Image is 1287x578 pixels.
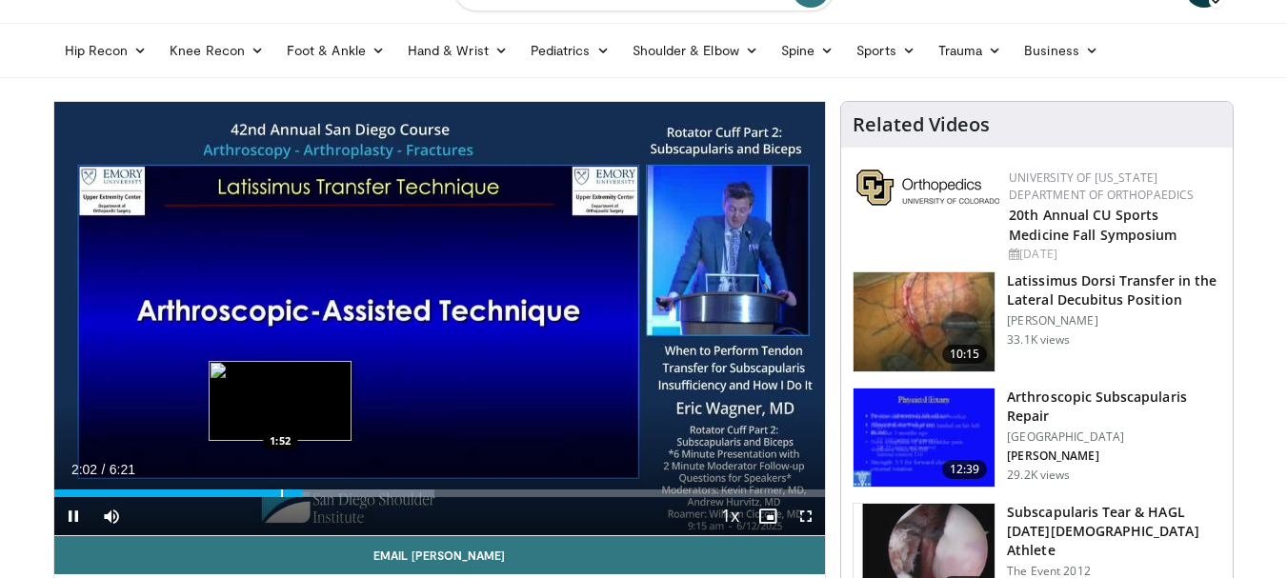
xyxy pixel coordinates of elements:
img: 355603a8-37da-49b6-856f-e00d7e9307d3.png.150x105_q85_autocrop_double_scale_upscale_version-0.2.png [856,169,999,206]
span: / [102,462,106,477]
div: Progress Bar [54,489,826,497]
a: Hand & Wrist [396,31,519,70]
a: Knee Recon [158,31,275,70]
a: Spine [770,31,845,70]
a: Shoulder & Elbow [621,31,770,70]
h3: Subscapularis Tear & HAGL [DATE][DEMOGRAPHIC_DATA] Athlete [1007,503,1221,560]
a: Trauma [927,31,1014,70]
button: Pause [54,497,92,535]
a: Foot & Ankle [275,31,396,70]
h3: Latissimus Dorsi Transfer in the Lateral Decubitus Position [1007,271,1221,309]
a: Sports [845,31,927,70]
h4: Related Videos [853,113,990,136]
span: 10:15 [942,345,988,364]
div: [DATE] [1009,246,1217,263]
button: Fullscreen [787,497,825,535]
a: Hip Recon [53,31,159,70]
a: Business [1013,31,1110,70]
a: 20th Annual CU Sports Medicine Fall Symposium [1009,206,1176,244]
a: Pediatrics [519,31,621,70]
img: image.jpeg [209,361,352,441]
img: 38501_0000_3.png.150x105_q85_crop-smart_upscale.jpg [854,272,995,371]
button: Enable picture-in-picture mode [749,497,787,535]
a: Email [PERSON_NAME] [54,536,826,574]
img: 38496_0000_3.png.150x105_q85_crop-smart_upscale.jpg [854,389,995,488]
p: [PERSON_NAME] [1007,448,1221,464]
h3: Arthroscopic Subscapularis Repair [1007,388,1221,426]
p: [GEOGRAPHIC_DATA] [1007,429,1221,445]
span: 2:02 [71,462,97,477]
p: [PERSON_NAME] [1007,313,1221,329]
a: 12:39 Arthroscopic Subscapularis Repair [GEOGRAPHIC_DATA] [PERSON_NAME] 29.2K views [853,388,1221,488]
button: Playback Rate [711,497,749,535]
span: 6:21 [110,462,135,477]
span: 12:39 [942,460,988,479]
video-js: Video Player [54,102,826,536]
a: University of [US_STATE] Department of Orthopaedics [1009,169,1194,203]
p: 29.2K views [1007,468,1070,483]
button: Mute [92,497,131,535]
a: 10:15 Latissimus Dorsi Transfer in the Lateral Decubitus Position [PERSON_NAME] 33.1K views [853,271,1221,372]
p: 33.1K views [1007,332,1070,348]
